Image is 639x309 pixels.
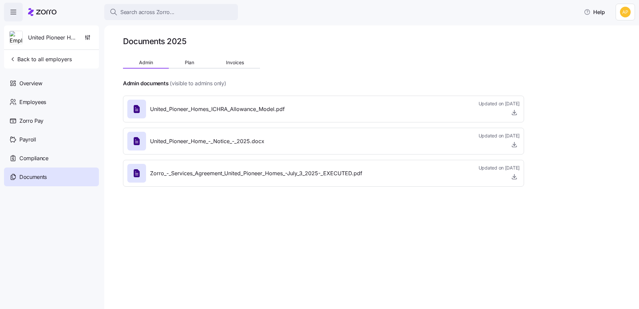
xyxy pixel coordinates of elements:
[584,8,605,16] span: Help
[19,79,42,88] span: Overview
[104,4,238,20] button: Search across Zorro...
[170,79,226,88] span: (visible to admins only)
[4,111,99,130] a: Zorro Pay
[120,8,174,16] span: Search across Zorro...
[123,36,186,46] h1: Documents 2025
[19,154,48,163] span: Compliance
[19,98,46,106] span: Employees
[7,53,75,66] button: Back to all employers
[620,7,631,17] img: 0cde023fa4344edf39c6fb2771ee5dcf
[150,169,362,178] span: Zorro_-_Services_Agreement_United_Pioneer_Homes_-July_3_2025-_EXECUTED.pdf
[226,60,244,65] span: Invoices
[150,137,264,145] span: United_Pioneer_Home_-_Notice_-_2025.docx
[579,5,610,19] button: Help
[28,33,76,42] span: United Pioneer Home
[10,31,22,44] img: Employer logo
[4,130,99,149] a: Payroll
[4,93,99,111] a: Employees
[123,80,168,87] h4: Admin documents
[139,60,153,65] span: Admin
[185,60,194,65] span: Plan
[479,132,520,139] span: Updated on [DATE]
[150,105,285,113] span: United_Pioneer_Homes_ICHRA_Allowance_Model.pdf
[19,135,36,144] span: Payroll
[4,74,99,93] a: Overview
[479,100,520,107] span: Updated on [DATE]
[479,165,520,171] span: Updated on [DATE]
[4,149,99,168] a: Compliance
[9,55,72,63] span: Back to all employers
[19,117,43,125] span: Zorro Pay
[4,168,99,186] a: Documents
[19,173,47,181] span: Documents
